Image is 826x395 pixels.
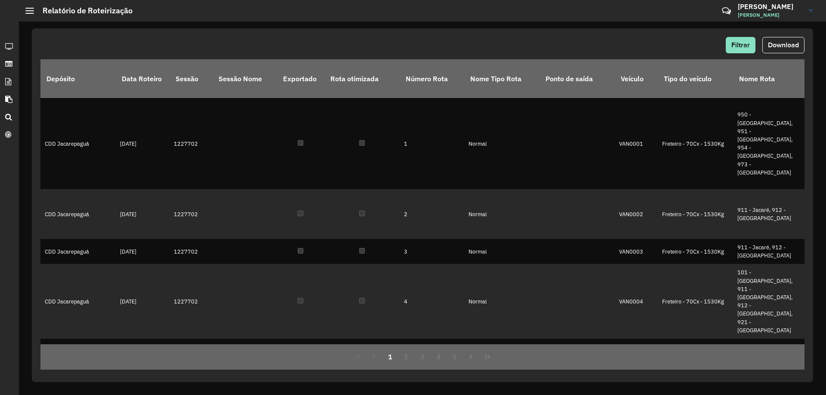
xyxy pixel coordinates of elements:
button: Download [762,37,804,53]
td: Normal [464,239,539,264]
td: 3 [400,239,464,264]
button: 2 [398,349,414,365]
th: Tipo do veículo [658,59,733,98]
td: Freteiro - 70Cx - 1530Kg [658,189,733,239]
td: Normal [464,98,539,189]
td: 1227702 [170,239,213,264]
th: Sessão [170,59,213,98]
th: Ponto de saída [539,59,615,98]
th: Sessão Nome [213,59,277,98]
td: 101 - [GEOGRAPHIC_DATA], 911 - [GEOGRAPHIC_DATA], 912 - [GEOGRAPHIC_DATA], 921 - [GEOGRAPHIC_DATA] [733,264,808,339]
td: [DATE] [116,339,170,389]
span: [PERSON_NAME] [738,11,802,19]
td: Normal [464,189,539,239]
button: 4 [431,349,447,365]
span: Filtrar [731,41,750,49]
td: 911 - Jacaré, 912 - [GEOGRAPHIC_DATA] [733,189,808,239]
td: Freteiro - 70Cx - 1530Kg [658,264,733,339]
td: Freteiro - 70Cx - 1530Kg [658,98,733,189]
th: Depósito [40,59,116,98]
td: CDD Jacarepaguá [40,264,116,339]
button: 5 [447,349,463,365]
td: Normal [464,264,539,339]
td: [DATE] [116,98,170,189]
td: 1227702 [170,264,213,339]
h2: Relatório de Roteirização [34,6,133,15]
td: 4 [400,264,464,339]
td: Freteiro - 70Cx - 1530Kg [658,339,733,389]
td: 1227702 [170,339,213,389]
button: 3 [414,349,431,365]
td: Normal [464,339,539,389]
th: Rota otimizada [324,59,400,98]
h3: [PERSON_NAME] [738,3,802,11]
a: Contato Rápido [717,2,736,20]
td: VAN0004 [615,264,658,339]
td: 1227702 [170,98,213,189]
button: Filtrar [726,37,755,53]
td: [DATE] [116,189,170,239]
td: CDD Jacarepaguá [40,339,116,389]
td: VAN0003 [615,239,658,264]
td: [DATE] [116,264,170,339]
td: CDD Jacarepaguá [40,239,116,264]
td: 2 [400,189,464,239]
td: VAN0005 [615,339,658,389]
td: 911 - Jacaré, 912 - [GEOGRAPHIC_DATA] [733,239,808,264]
td: 1227702 [170,189,213,239]
th: Exportado [277,59,324,98]
th: Veículo [615,59,658,98]
button: 1 [382,349,398,365]
td: CDD Jacarepaguá [40,98,116,189]
th: Número Rota [400,59,464,98]
td: 950 - [GEOGRAPHIC_DATA], 951 - [GEOGRAPHIC_DATA], 954 - [GEOGRAPHIC_DATA], 973 - [GEOGRAPHIC_DATA] [733,98,808,189]
button: Last Page [479,349,496,365]
td: CDD Jacarepaguá [40,189,116,239]
td: 1 [400,98,464,189]
button: Next Page [463,349,479,365]
td: Freteiro - 70Cx - 1530Kg [658,239,733,264]
td: [DATE] [116,239,170,264]
td: VAN0001 [615,98,658,189]
td: VAN0002 [615,189,658,239]
th: Nome Rota [733,59,808,98]
td: 5 [400,339,464,389]
th: Data Roteiro [116,59,170,98]
span: Download [768,41,799,49]
th: Nome Tipo Rota [464,59,539,98]
td: 950 - [GEOGRAPHIC_DATA], 954 - Jaguarepagua [733,339,808,389]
